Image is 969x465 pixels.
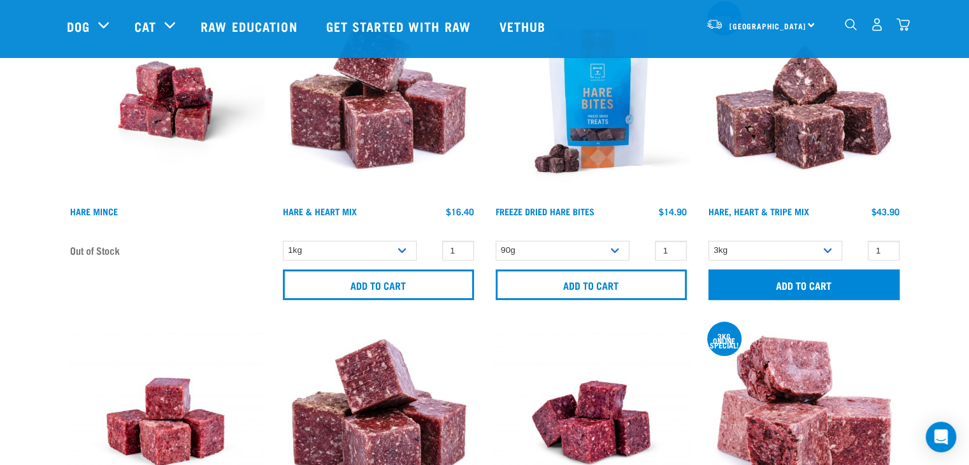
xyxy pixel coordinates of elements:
[280,3,477,200] img: Pile Of Cubed Hare Heart For Pets
[70,241,120,260] span: Out of Stock
[496,269,687,300] input: Add to cart
[655,241,687,261] input: 1
[729,24,807,28] span: [GEOGRAPHIC_DATA]
[313,1,487,52] a: Get started with Raw
[67,17,90,36] a: Dog
[70,209,118,213] a: Hare Mince
[67,3,264,200] img: Raw Essentials Hare Mince Raw Bites For Cats & Dogs
[706,18,723,30] img: van-moving.png
[492,3,690,200] img: Raw Essentials Freeze Dried Hare Bites
[845,18,857,31] img: home-icon-1@2x.png
[659,206,687,217] div: $14.90
[708,209,809,213] a: Hare, Heart & Tripe Mix
[870,18,884,31] img: user.png
[708,269,900,300] input: Add to cart
[868,241,900,261] input: 1
[496,209,594,213] a: Freeze Dried Hare Bites
[134,17,156,36] a: Cat
[283,209,357,213] a: Hare & Heart Mix
[896,18,910,31] img: home-icon@2x.png
[872,206,900,217] div: $43.90
[446,206,474,217] div: $16.40
[188,1,313,52] a: Raw Education
[283,269,474,300] input: Add to cart
[487,1,562,52] a: Vethub
[707,334,742,347] div: 3kg online special!
[705,3,903,200] img: 1175 Rabbit Heart Tripe Mix 01
[926,422,956,452] div: Open Intercom Messenger
[442,241,474,261] input: 1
